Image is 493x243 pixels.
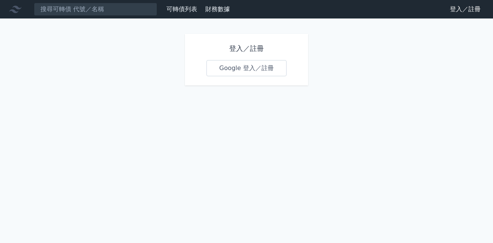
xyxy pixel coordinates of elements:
[206,60,287,76] a: Google 登入／註冊
[205,5,230,13] a: 財務數據
[34,3,157,16] input: 搜尋可轉債 代號／名稱
[206,43,287,54] h1: 登入／註冊
[166,5,197,13] a: 可轉債列表
[444,3,487,15] a: 登入／註冊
